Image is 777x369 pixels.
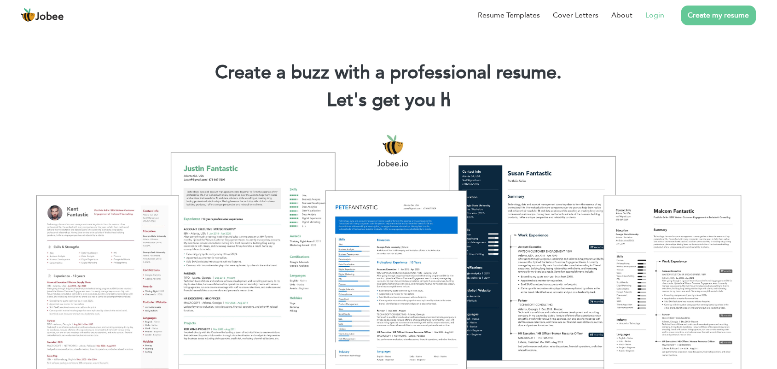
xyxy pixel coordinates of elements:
a: About [612,10,633,21]
h2: Let's [14,88,763,112]
a: Create my resume [681,6,756,25]
a: Login [646,10,665,21]
span: | [446,88,450,113]
span: get you h [372,88,451,113]
a: Jobee [21,8,64,23]
img: jobee.io [21,8,35,23]
h1: Create a buzz with a professional resume. [14,61,763,85]
a: Resume Templates [478,10,540,21]
a: Cover Letters [553,10,599,21]
span: Jobee [35,12,64,22]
